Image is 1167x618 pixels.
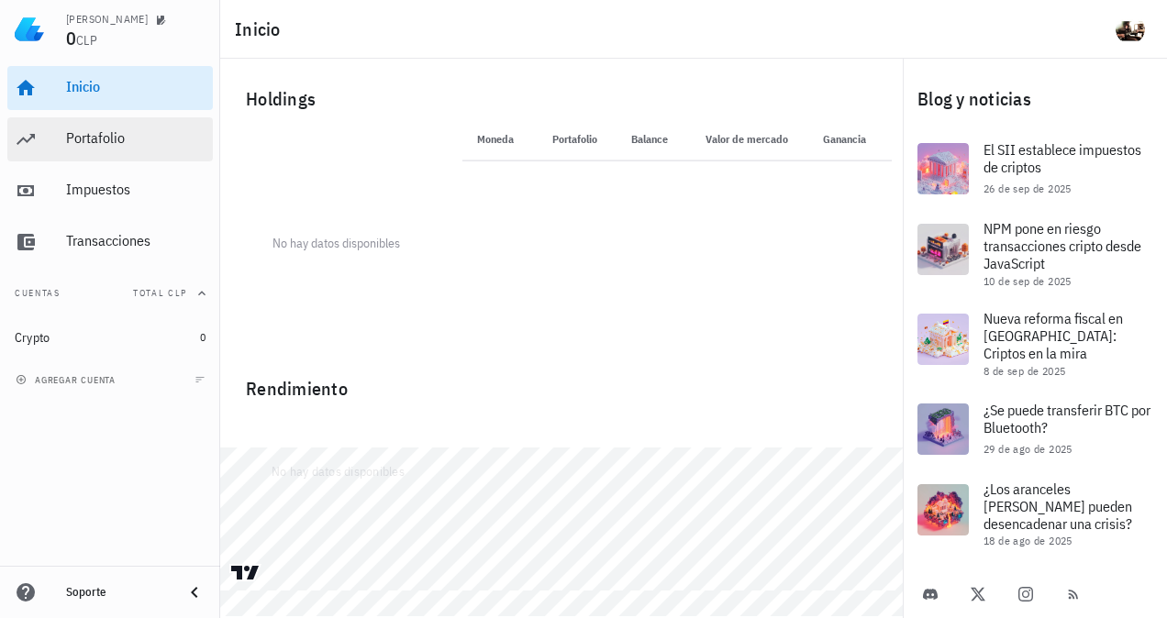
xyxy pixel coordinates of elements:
[7,271,213,315] button: CuentasTotal CLP
[15,15,44,44] img: LedgiFi
[984,480,1132,533] span: ¿Los aranceles [PERSON_NAME] pueden desencadenar una crisis?
[76,32,97,49] span: CLP
[903,469,1167,559] a: ¿Los aranceles [PERSON_NAME] pueden desencadenar una crisis? 18 de ago de 2025
[66,12,148,27] div: [PERSON_NAME]
[7,315,213,359] a: Crypto 0
[984,274,1072,288] span: 10 de sep de 2025
[272,235,400,251] text: No hay datos disponibles
[7,220,213,264] a: Transacciones
[7,117,213,161] a: Portafolio
[15,330,50,346] div: Crypto
[984,140,1141,176] span: El SII establece impuestos de criptos
[229,564,261,581] a: Charting by TradingView
[11,370,124,389] button: agregar cuenta
[66,26,76,50] span: 0
[903,299,1167,389] a: Nueva reforma fiscal en [GEOGRAPHIC_DATA]: Criptos en la mira 8 de sep de 2025
[1116,15,1145,44] div: avatar
[984,182,1072,195] span: 26 de sep de 2025
[984,401,1150,436] span: ¿Se puede transferir BTC por Bluetooth?
[462,117,533,161] th: Moneda
[200,330,206,344] span: 0
[984,364,1065,378] span: 8 de sep de 2025
[66,232,206,249] div: Transacciones
[533,117,613,161] th: Portafolio
[66,181,206,198] div: Impuestos
[612,117,683,161] th: Balance
[683,117,802,161] th: Valor de mercado
[231,359,892,403] div: Rendimiento
[984,219,1141,272] span: NPM pone en riesgo transacciones cripto desde JavaScript
[7,169,213,213] a: Impuestos
[250,403,427,539] div: No hay datos disponibles
[823,132,877,146] span: Ganancia
[235,15,288,44] h1: Inicio
[133,287,187,299] span: Total CLP
[903,70,1167,128] div: Blog y noticias
[66,78,206,95] div: Inicio
[984,534,1073,547] span: 18 de ago de 2025
[7,66,213,110] a: Inicio
[66,129,206,147] div: Portafolio
[903,209,1167,299] a: NPM pone en riesgo transacciones cripto desde JavaScript 10 de sep de 2025
[903,128,1167,209] a: El SII establece impuestos de criptos 26 de sep de 2025
[231,70,892,128] div: Holdings
[19,374,116,386] span: agregar cuenta
[903,389,1167,469] a: ¿Se puede transferir BTC por Bluetooth? 29 de ago de 2025
[984,442,1073,456] span: 29 de ago de 2025
[66,585,169,600] div: Soporte
[984,309,1123,362] span: Nueva reforma fiscal en [GEOGRAPHIC_DATA]: Criptos en la mira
